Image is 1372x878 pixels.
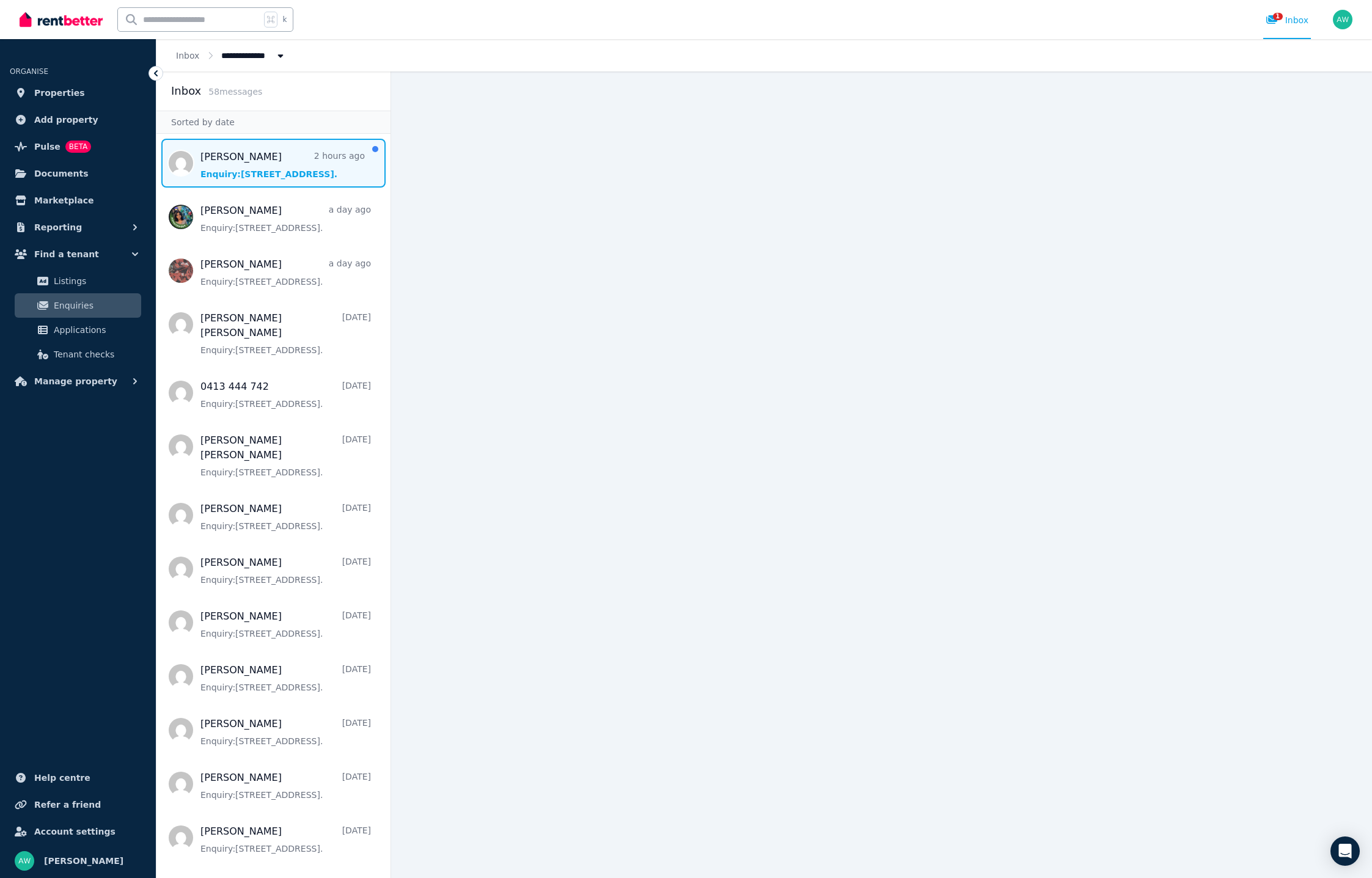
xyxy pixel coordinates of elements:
[34,86,85,100] span: Properties
[54,323,136,337] span: Applications
[156,111,391,134] div: Sorted by date
[34,824,116,839] span: Account settings
[65,141,91,153] span: BETA
[10,161,146,186] a: Documents
[200,502,371,532] a: [PERSON_NAME][DATE]Enquiry:[STREET_ADDRESS].
[200,433,371,478] a: [PERSON_NAME] [PERSON_NAME][DATE]Enquiry:[STREET_ADDRESS].
[15,269,141,293] a: Listings
[200,609,371,640] a: [PERSON_NAME][DATE]Enquiry:[STREET_ADDRESS].
[15,851,34,871] img: Andrew Wong
[34,247,99,262] span: Find a tenant
[54,347,136,362] span: Tenant checks
[34,770,90,785] span: Help centre
[10,188,146,213] a: Marketplace
[200,555,371,586] a: [PERSON_NAME][DATE]Enquiry:[STREET_ADDRESS].
[10,819,146,844] a: Account settings
[15,318,141,342] a: Applications
[15,342,141,367] a: Tenant checks
[10,81,146,105] a: Properties
[1330,836,1360,866] div: Open Intercom Messenger
[34,374,117,389] span: Manage property
[34,797,101,812] span: Refer a friend
[200,203,371,234] a: [PERSON_NAME]a day agoEnquiry:[STREET_ADDRESS].
[208,87,262,97] span: 58 message s
[200,379,371,410] a: 0413 444 742[DATE]Enquiry:[STREET_ADDRESS].
[1333,10,1352,29] img: Andrew Wong
[200,257,371,288] a: [PERSON_NAME]a day agoEnquiry:[STREET_ADDRESS].
[34,112,98,127] span: Add property
[54,298,136,313] span: Enquiries
[10,242,146,266] button: Find a tenant
[34,139,61,154] span: Pulse
[1273,13,1283,20] span: 1
[54,274,136,288] span: Listings
[10,67,48,76] span: ORGANISE
[10,215,146,240] button: Reporting
[10,766,146,790] a: Help centre
[200,770,371,801] a: [PERSON_NAME][DATE]Enquiry:[STREET_ADDRESS].
[200,717,371,747] a: [PERSON_NAME][DATE]Enquiry:[STREET_ADDRESS].
[156,39,306,71] nav: Breadcrumb
[44,854,123,868] span: [PERSON_NAME]
[20,10,103,29] img: RentBetter
[200,311,371,356] a: [PERSON_NAME] [PERSON_NAME][DATE]Enquiry:[STREET_ADDRESS].
[171,82,201,100] h2: Inbox
[156,134,391,878] nav: Message list
[34,166,89,181] span: Documents
[200,824,371,855] a: [PERSON_NAME][DATE]Enquiry:[STREET_ADDRESS].
[15,293,141,318] a: Enquiries
[10,369,146,393] button: Manage property
[200,663,371,693] a: [PERSON_NAME][DATE]Enquiry:[STREET_ADDRESS].
[282,15,287,24] span: k
[34,193,94,208] span: Marketplace
[34,220,82,235] span: Reporting
[200,150,365,180] a: [PERSON_NAME]2 hours agoEnquiry:[STREET_ADDRESS].
[10,792,146,817] a: Refer a friend
[1266,14,1308,26] div: Inbox
[10,134,146,159] a: PulseBETA
[176,51,199,60] a: Inbox
[10,108,146,132] a: Add property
